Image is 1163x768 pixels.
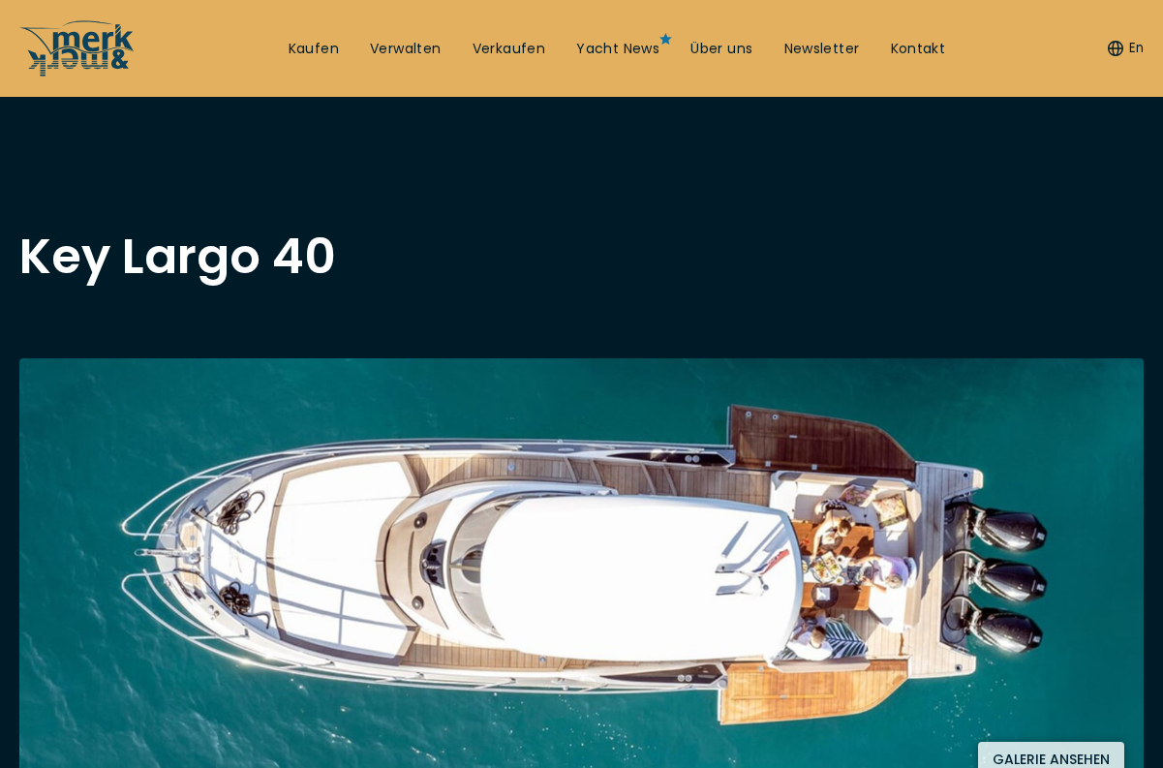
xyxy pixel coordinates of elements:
h1: Key Largo 40 [19,232,336,281]
a: Yacht News [576,40,659,59]
a: Über uns [690,40,752,59]
a: Kontakt [891,40,946,59]
a: Verwalten [370,40,442,59]
a: Kaufen [289,40,339,59]
a: Newsletter [784,40,860,59]
a: Verkaufen [473,40,546,59]
button: En [1108,39,1144,58]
